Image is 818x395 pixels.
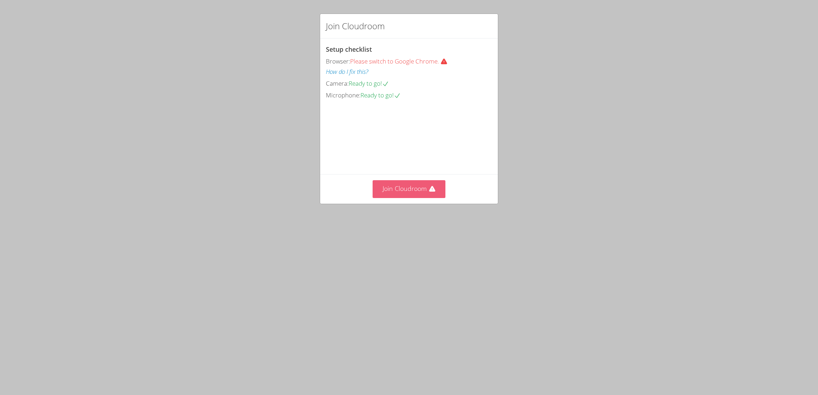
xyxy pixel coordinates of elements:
[326,20,385,32] h2: Join Cloudroom
[360,91,401,99] span: Ready to go!
[373,180,446,198] button: Join Cloudroom
[326,79,349,87] span: Camera:
[326,45,372,54] span: Setup checklist
[326,67,368,77] button: How do I fix this?
[350,57,453,65] span: Please switch to Google Chrome.
[326,91,360,99] span: Microphone:
[326,57,350,65] span: Browser:
[349,79,389,87] span: Ready to go!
